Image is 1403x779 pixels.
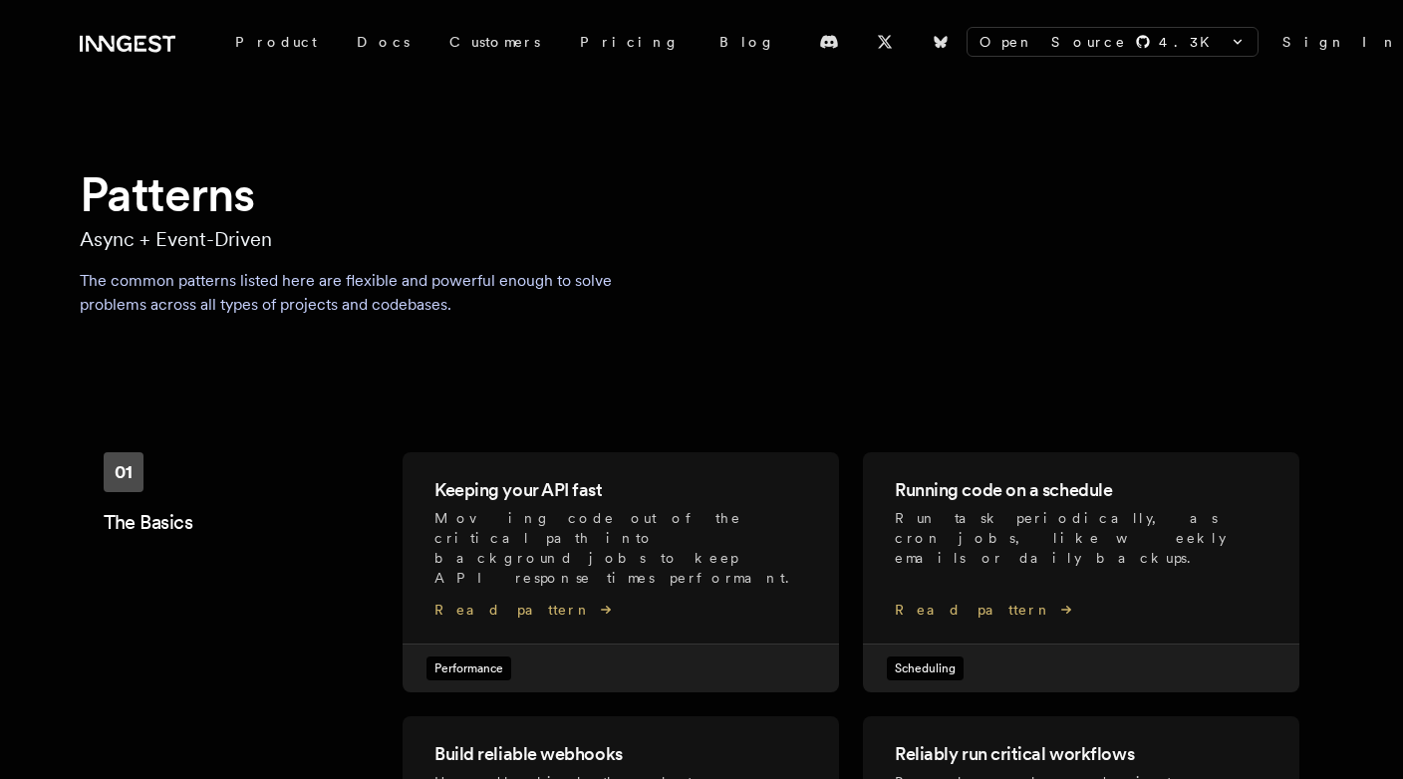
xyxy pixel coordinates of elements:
span: Read pattern [434,600,807,620]
p: Async + Event-Driven [80,225,1323,253]
a: Blog [700,24,795,60]
a: Discord [807,26,851,58]
p: Moving code out of the critical path into background jobs to keep API response times performant . [434,508,807,588]
a: Keeping your API fastMoving code out of the critical path into background jobs to keep API respon... [403,452,839,692]
span: Performance [426,656,511,680]
a: Bluesky [919,26,963,58]
span: Read pattern [895,600,1267,620]
h2: Running code on a schedule [895,476,1267,504]
span: Open Source [980,32,1127,52]
p: Run task periodically, as cron jobs, like weekly emails or daily backups . [895,508,1267,568]
h2: Build reliable webhooks [434,740,807,768]
h2: The Basics [104,508,403,536]
a: Sign In [1282,32,1398,52]
h1: Patterns [80,163,1323,225]
a: Running code on a scheduleRun task periodically, as cron jobs, like weekly emails or daily backup... [863,452,1299,692]
a: Pricing [560,24,700,60]
div: 01 [104,452,143,492]
h2: Reliably run critical workflows [895,740,1267,768]
a: Customers [429,24,560,60]
a: X [863,26,907,58]
a: Docs [337,24,429,60]
h2: Keeping your API fast [434,476,807,504]
p: The common patterns listed here are flexible and powerful enough to solve problems across all typ... [80,269,654,317]
span: Scheduling [887,656,964,680]
div: Product [215,24,337,60]
span: 4.3 K [1159,32,1222,52]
